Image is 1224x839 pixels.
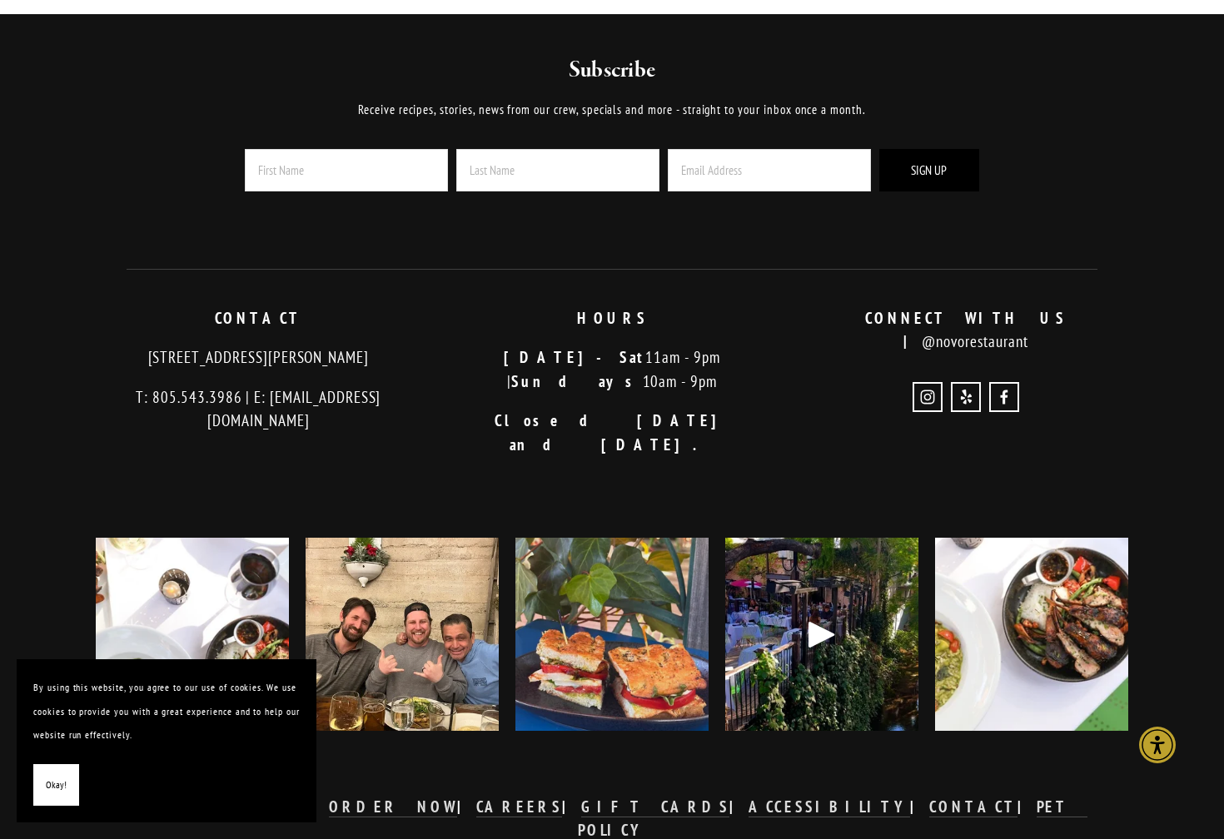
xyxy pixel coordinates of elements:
a: Novo Restaurant and Lounge [989,382,1019,412]
a: ORDER NOW [329,797,457,818]
button: Okay! [33,764,79,807]
img: So long, farewell, auf wiedersehen, goodbye - to our amazing Bar Manager &amp; Master Mixologist,... [266,538,539,731]
h2: Subscribe [200,56,1025,86]
div: Accessibility Menu [1139,727,1176,763]
strong: Closed [DATE] and [DATE]. [495,410,748,454]
strong: | [457,797,476,817]
input: Email Address [668,149,871,191]
p: @novorestaurant [803,306,1128,354]
p: 11am - 9pm | 10am - 9pm [450,345,775,393]
strong: | [562,797,581,817]
a: Yelp [951,382,981,412]
p: T: 805.543.3986 | E: [EMAIL_ADDRESS][DOMAIN_NAME] [96,385,421,433]
strong: | [310,797,329,817]
input: Last Name [456,149,659,191]
p: By using this website, you agree to our use of cookies. We use cookies to provide you with a grea... [33,676,300,747]
a: GIFT CARDS [581,797,729,818]
img: The countdown to holiday parties has begun! 🎉 Whether you&rsquo;re planning something cozy at Nov... [911,538,1152,731]
strong: | [910,797,929,817]
strong: ACCESSIBILITY [749,797,910,817]
a: CONTACT [929,797,1018,818]
strong: [DATE]-Sat [504,347,646,367]
p: Receive recipes, stories, news from our crew, specials and more - straight to your inbox once a m... [200,100,1025,120]
a: ACCESSIBILITY [749,797,910,818]
span: Okay! [46,773,67,797]
img: Goodbye summer menu, hello fall!🍂 Stay tuned for the newest additions and refreshes coming on our... [21,538,364,731]
a: CAREERS [476,797,563,818]
strong: CONTACT [215,308,303,328]
strong: GIFT CARDS [581,797,729,817]
button: Sign Up [879,149,979,191]
img: One ingredient, two ways: fresh market tomatoes 🍅 Savor them in our Caprese, paired with mozzarel... [515,514,709,755]
strong: HOURS [577,308,647,328]
strong: CONTACT [929,797,1018,817]
a: Instagram [913,382,943,412]
div: Play [802,614,842,654]
strong: | [729,797,749,817]
input: First Name [245,149,448,191]
strong: Sundays [511,371,643,391]
p: [STREET_ADDRESS][PERSON_NAME] [96,345,421,370]
span: Sign Up [911,162,947,178]
strong: ORDER NOW [329,797,457,817]
strong: CONNECT WITH US | [865,308,1084,352]
section: Cookie banner [17,659,316,822]
strong: CAREERS [476,797,563,817]
strong: | [1018,797,1037,817]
